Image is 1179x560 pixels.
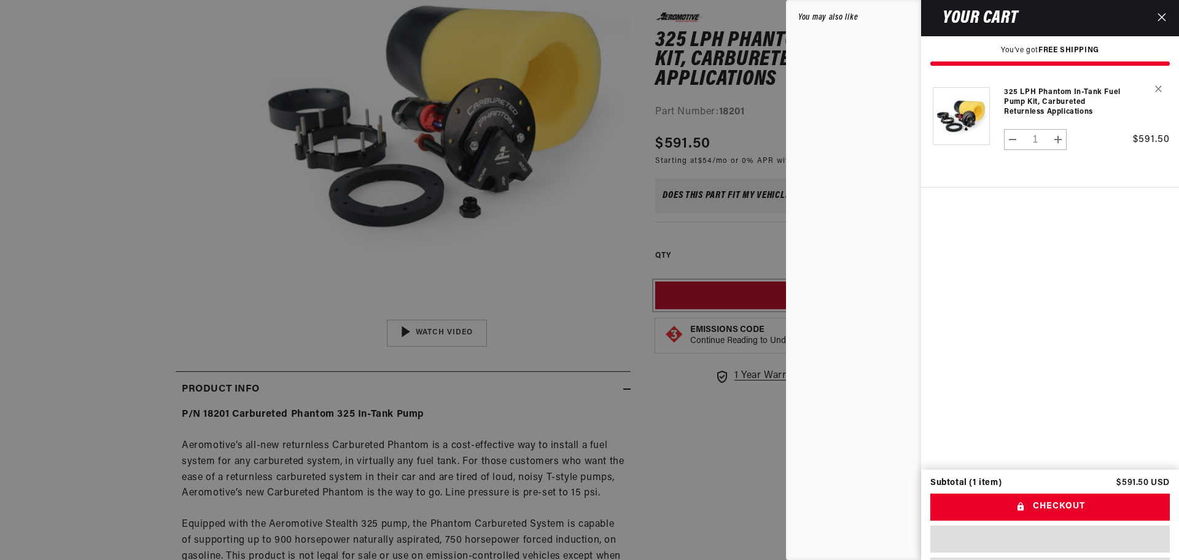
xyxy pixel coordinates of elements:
input: Quantity for 325 LPH Phantom In-Tank Fuel Pump Kit, Carbureted Returnless Applications [1021,129,1050,150]
span: $591.50 [1133,135,1170,144]
div: Subtotal (1 item) [930,479,1002,487]
p: $591.50 USD [1116,479,1170,487]
h2: Your cart [930,10,1018,26]
button: Remove 325 LPH Phantom In-Tank Fuel Pump Kit, Carbureted Returnless Applications [1148,78,1169,100]
button: Checkout [930,494,1170,521]
strong: FREE SHIPPING [1038,47,1099,54]
p: You’ve got [930,45,1170,56]
a: 325 LPH Phantom In-Tank Fuel Pump Kit, Carbureted Returnless Applications [1004,87,1126,117]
